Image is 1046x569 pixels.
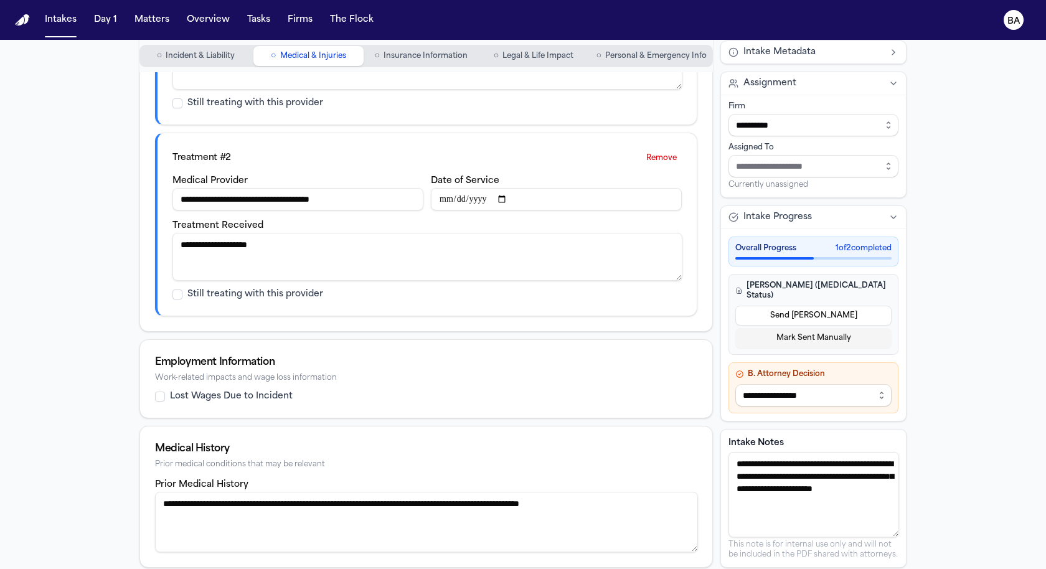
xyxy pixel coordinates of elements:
label: Treatment Received [172,221,263,230]
button: Go to Medical & Injuries [253,46,364,66]
label: Prior Medical History [155,480,248,489]
button: The Flock [325,9,379,31]
button: Send [PERSON_NAME] [735,306,892,326]
label: Date of Service [431,176,499,186]
h4: B. Attorney Decision [735,369,892,379]
button: Go to Legal & Life Impact [479,46,589,66]
span: Personal & Emergency Info [605,51,707,61]
span: ○ [596,50,601,62]
button: Firms [283,9,318,31]
label: Still treating with this provider [187,97,323,110]
span: ○ [494,50,499,62]
a: Home [15,14,30,26]
span: ○ [157,50,162,62]
textarea: Prior medical history [155,492,698,552]
label: Lost Wages Due to Incident [170,390,293,403]
span: Legal & Life Impact [502,51,573,61]
button: Intake Progress [721,206,906,228]
h4: [PERSON_NAME] ([MEDICAL_DATA] Status) [735,281,892,301]
input: Select firm [728,114,898,136]
button: Assignment [721,72,906,95]
span: 1 of 2 completed [836,243,892,253]
button: Mark Sent Manually [735,328,892,348]
button: Overview [182,9,235,31]
button: Intakes [40,9,82,31]
span: Insurance Information [384,51,468,61]
input: Date of service [431,188,682,210]
div: Assigned To [728,143,898,153]
span: ○ [271,50,276,62]
div: Employment Information [155,355,697,370]
label: Intake Notes [728,437,898,449]
div: Work-related impacts and wage loss information [155,374,697,383]
label: Still treating with this provider [187,288,323,301]
span: Incident & Liability [166,51,235,61]
div: Firm [728,101,898,111]
div: Treatment # 2 [172,152,231,164]
span: Medical & Injuries [280,51,346,61]
span: Currently unassigned [728,180,808,190]
span: Overall Progress [735,243,796,253]
span: Assignment [743,77,796,90]
span: ○ [374,50,379,62]
span: Intake Metadata [743,46,816,59]
label: Medical Provider [172,176,248,186]
button: Intake Metadata [721,41,906,63]
button: Go to Incident & Liability [141,46,251,66]
p: This note is for internal use only and will not be included in the PDF shared with attorneys. [728,540,898,560]
button: Go to Personal & Emergency Info [591,46,712,66]
div: Prior medical conditions that may be relevant [155,460,697,469]
span: Intake Progress [743,211,812,223]
div: Medical History [155,441,697,456]
textarea: Treatment received [172,233,682,281]
button: Day 1 [89,9,122,31]
input: Medical provider [172,188,423,210]
button: Remove [641,148,682,168]
img: Finch Logo [15,14,30,26]
button: Tasks [242,9,275,31]
textarea: Intake notes [728,452,899,537]
button: Go to Insurance Information [366,46,476,66]
input: Assign to staff member [728,155,898,177]
button: Matters [130,9,174,31]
